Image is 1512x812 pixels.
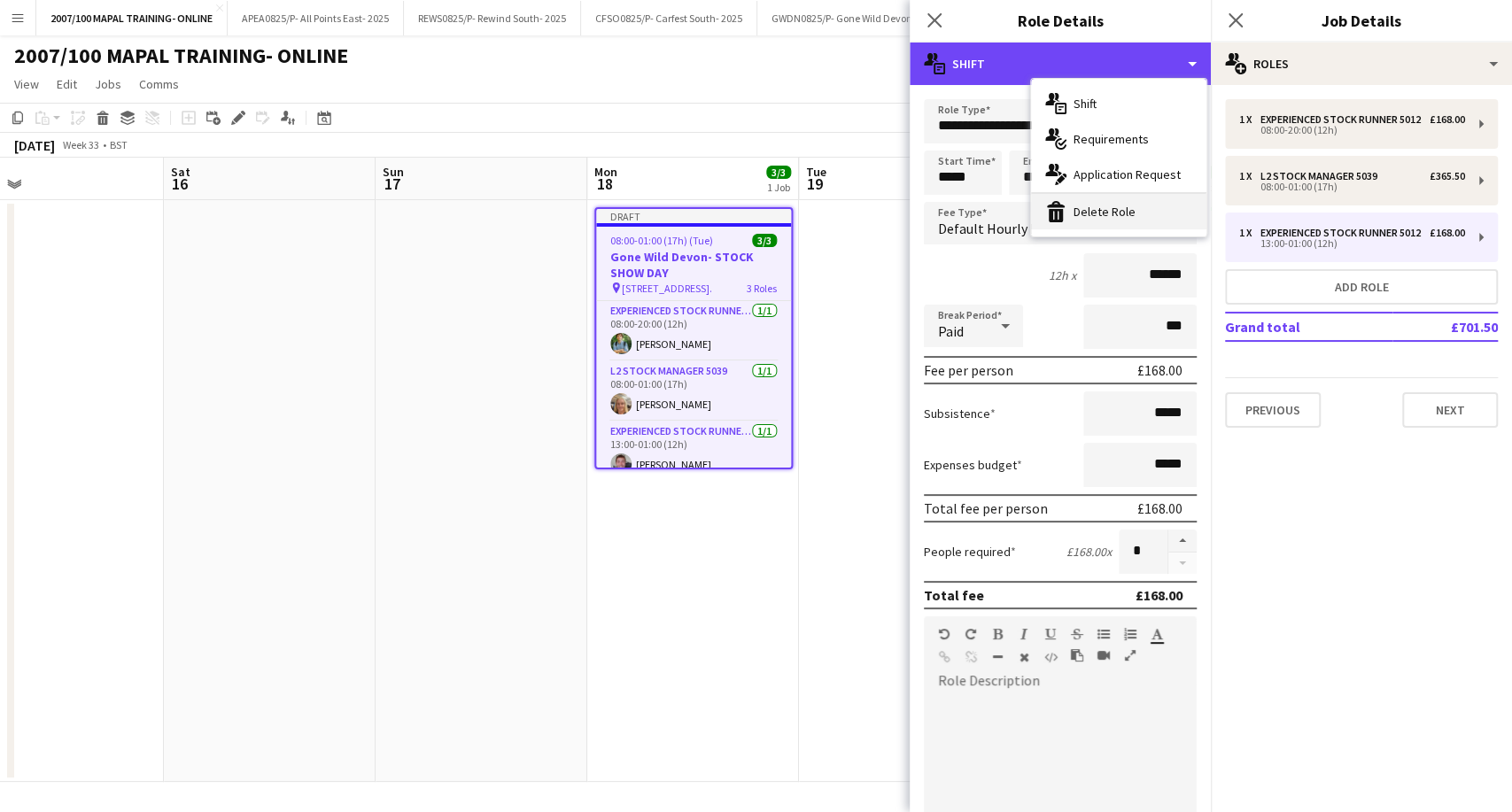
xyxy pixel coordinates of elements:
[88,73,128,96] a: Jobs
[1071,627,1083,641] button: Strikethrough
[57,76,77,92] span: Edit
[168,174,190,194] span: 16
[803,174,826,194] span: 19
[594,207,793,469] app-job-card: Draft08:00-01:00 (17h) (Tue)3/3Gone Wild Devon- STOCK SHOW DAY [STREET_ADDRESS].3 RolesExperience...
[965,627,977,641] button: Redo
[1151,627,1163,641] button: Text Color
[1211,9,1512,32] h3: Job Details
[1097,648,1110,662] button: Insert video
[581,1,757,35] button: CFSO0825/P- Carfest South- 2025
[596,421,791,482] app-card-role: Experienced Stock Runner 50121/113:00-01:00 (12h)[PERSON_NAME]
[58,138,103,151] span: Week 33
[806,164,826,180] span: Tue
[1031,194,1206,229] div: Delete Role
[1137,361,1182,379] div: £168.00
[228,1,404,35] button: APEA0825/P- All Points East- 2025
[132,73,186,96] a: Comms
[1430,113,1465,126] div: £168.00
[766,166,791,179] span: 3/3
[938,220,1061,237] span: Default Hourly Fee 1
[747,282,777,295] span: 3 Roles
[1018,650,1030,664] button: Clear Formatting
[1239,239,1465,248] div: 13:00-01:00 (12h)
[1239,182,1465,191] div: 08:00-01:00 (17h)
[938,627,950,641] button: Undo
[7,73,46,96] a: View
[1225,392,1321,428] button: Previous
[383,164,404,180] span: Sun
[139,76,179,92] span: Comms
[752,234,777,247] span: 3/3
[14,76,39,92] span: View
[910,43,1211,85] div: Shift
[1430,170,1465,182] div: £365.50
[596,361,791,421] app-card-role: L2 Stock Manager 50391/108:00-01:00 (17h)[PERSON_NAME]
[767,181,790,194] div: 1 Job
[1071,648,1083,662] button: Paste as plain text
[1225,269,1498,305] button: Add role
[14,43,348,69] h1: 2007/100 MAPAL TRAINING- ONLINE
[938,322,964,340] span: Paid
[1392,313,1498,341] td: £701.50
[1124,627,1136,641] button: Ordered List
[95,76,121,92] span: Jobs
[1031,86,1206,121] div: Shift
[1136,586,1182,604] div: £168.00
[1044,627,1057,641] button: Underline
[1239,113,1260,126] div: 1 x
[1260,170,1384,182] div: L2 Stock Manager 5039
[1124,648,1136,662] button: Fullscreen
[14,136,55,154] div: [DATE]
[1044,650,1057,664] button: HTML Code
[924,457,1022,473] label: Expenses budget
[757,1,954,35] button: GWDN0825/P- Gone Wild Devon- 2025
[991,650,1004,664] button: Horizontal Line
[910,9,1211,32] h3: Role Details
[36,1,228,35] button: 2007/100 MAPAL TRAINING- ONLINE
[1031,157,1206,192] div: Application Request
[924,361,1013,379] div: Fee per person
[1260,113,1428,126] div: Experienced Stock Runner 5012
[1239,227,1260,239] div: 1 x
[924,544,1016,560] label: People required
[1260,227,1428,239] div: Experienced Stock Runner 5012
[924,586,984,604] div: Total fee
[924,499,1048,517] div: Total fee per person
[594,164,617,180] span: Mon
[1239,170,1260,182] div: 1 x
[1430,227,1465,239] div: £168.00
[596,301,791,361] app-card-role: Experienced Stock Runner 50121/108:00-20:00 (12h)[PERSON_NAME]
[610,234,713,247] span: 08:00-01:00 (17h) (Tue)
[50,73,84,96] a: Edit
[1225,313,1392,341] td: Grand total
[404,1,581,35] button: REWS0825/P- Rewind South- 2025
[171,164,190,180] span: Sat
[1097,627,1110,641] button: Unordered List
[596,249,791,281] h3: Gone Wild Devon- STOCK SHOW DAY
[1137,499,1182,517] div: £168.00
[1031,121,1206,157] div: Requirements
[1066,544,1112,560] div: £168.00 x
[1211,43,1512,85] div: Roles
[991,627,1004,641] button: Bold
[110,138,128,151] div: BST
[1402,392,1498,428] button: Next
[596,209,791,223] div: Draft
[380,174,404,194] span: 17
[1168,530,1197,553] button: Increase
[1049,267,1076,283] div: 12h x
[622,282,712,295] span: [STREET_ADDRESS].
[1018,627,1030,641] button: Italic
[1239,126,1465,135] div: 08:00-20:00 (12h)
[592,174,617,194] span: 18
[924,406,996,421] label: Subsistence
